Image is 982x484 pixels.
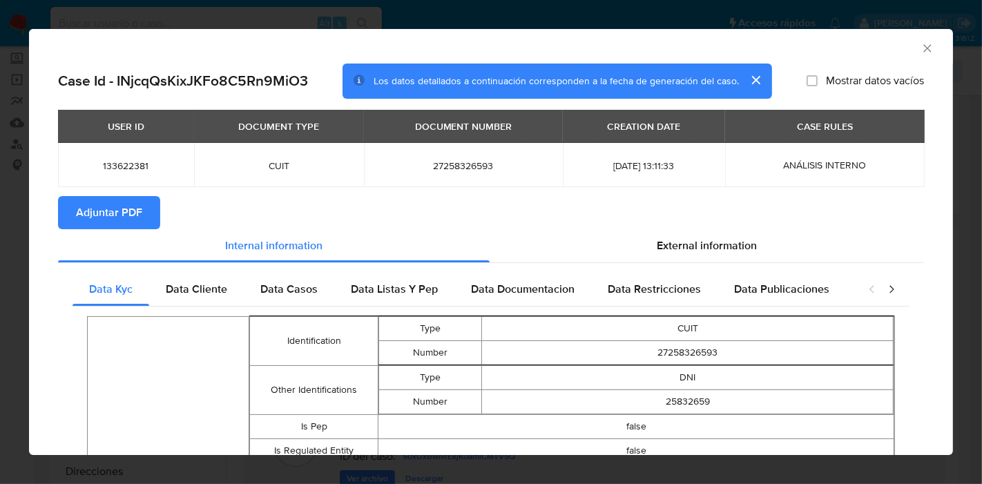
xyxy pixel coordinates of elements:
[378,414,894,438] td: false
[249,316,378,365] td: Identification
[921,41,933,54] button: Cerrar ventana
[249,414,378,438] td: Is Pep
[471,281,575,297] span: Data Documentacion
[374,74,739,88] span: Los datos detallados a continuación corresponden a la fecha de generación del caso.
[89,281,133,297] span: Data Kyc
[482,389,894,414] td: 25832659
[379,316,482,340] td: Type
[75,159,177,172] span: 133622381
[826,74,924,88] span: Mostrar datos vacíos
[407,115,521,138] div: DOCUMENT NUMBER
[73,273,854,306] div: Detailed internal info
[99,115,153,138] div: USER ID
[249,438,378,463] td: Is Regulated Entity
[807,75,818,86] input: Mostrar datos vacíos
[599,115,689,138] div: CREATION DATE
[657,238,757,253] span: External information
[783,158,866,172] span: ANÁLISIS INTERNO
[76,197,142,228] span: Adjuntar PDF
[378,438,894,463] td: false
[579,159,708,172] span: [DATE] 13:11:33
[379,340,482,365] td: Number
[789,115,861,138] div: CASE RULES
[739,64,772,97] button: cerrar
[379,389,482,414] td: Number
[351,281,438,297] span: Data Listas Y Pep
[225,238,322,253] span: Internal information
[230,115,327,138] div: DOCUMENT TYPE
[379,365,482,389] td: Type
[166,281,227,297] span: Data Cliente
[58,229,924,262] div: Detailed info
[381,159,546,172] span: 27258326593
[482,365,894,389] td: DNI
[608,281,701,297] span: Data Restricciones
[211,159,348,172] span: CUIT
[58,72,308,90] h2: Case Id - INjcqQsKixJKFo8C5Rn9MiO3
[734,281,829,297] span: Data Publicaciones
[29,29,953,455] div: closure-recommendation-modal
[482,316,894,340] td: CUIT
[260,281,318,297] span: Data Casos
[482,340,894,365] td: 27258326593
[58,196,160,229] button: Adjuntar PDF
[249,365,378,414] td: Other Identifications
